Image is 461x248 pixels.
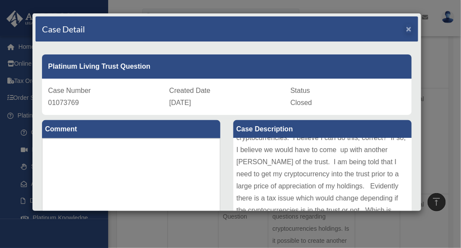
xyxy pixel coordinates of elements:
div: Platinum Living Trust Question [42,54,412,79]
span: Created Date [169,87,210,94]
label: Case Description [233,120,412,138]
span: Status [290,87,310,94]
span: × [406,24,412,34]
span: 01073769 [48,99,79,106]
button: Close [406,24,412,33]
span: Case Number [48,87,91,94]
span: Closed [290,99,312,106]
h4: Case Detail [42,23,85,35]
span: [DATE] [169,99,191,106]
label: Comment [42,120,220,138]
